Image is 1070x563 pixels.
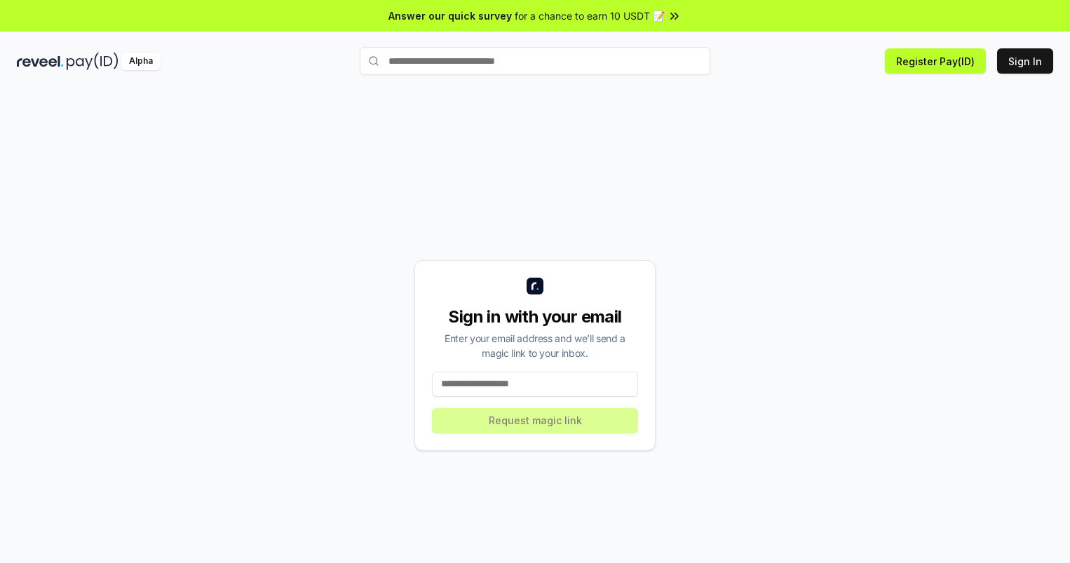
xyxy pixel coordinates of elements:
div: Alpha [121,53,161,70]
div: Sign in with your email [432,306,638,328]
button: Sign In [997,48,1053,74]
span: for a chance to earn 10 USDT 📝 [515,8,665,23]
img: logo_small [527,278,543,294]
div: Enter your email address and we’ll send a magic link to your inbox. [432,331,638,360]
img: reveel_dark [17,53,64,70]
img: pay_id [67,53,118,70]
span: Answer our quick survey [388,8,512,23]
button: Register Pay(ID) [885,48,986,74]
